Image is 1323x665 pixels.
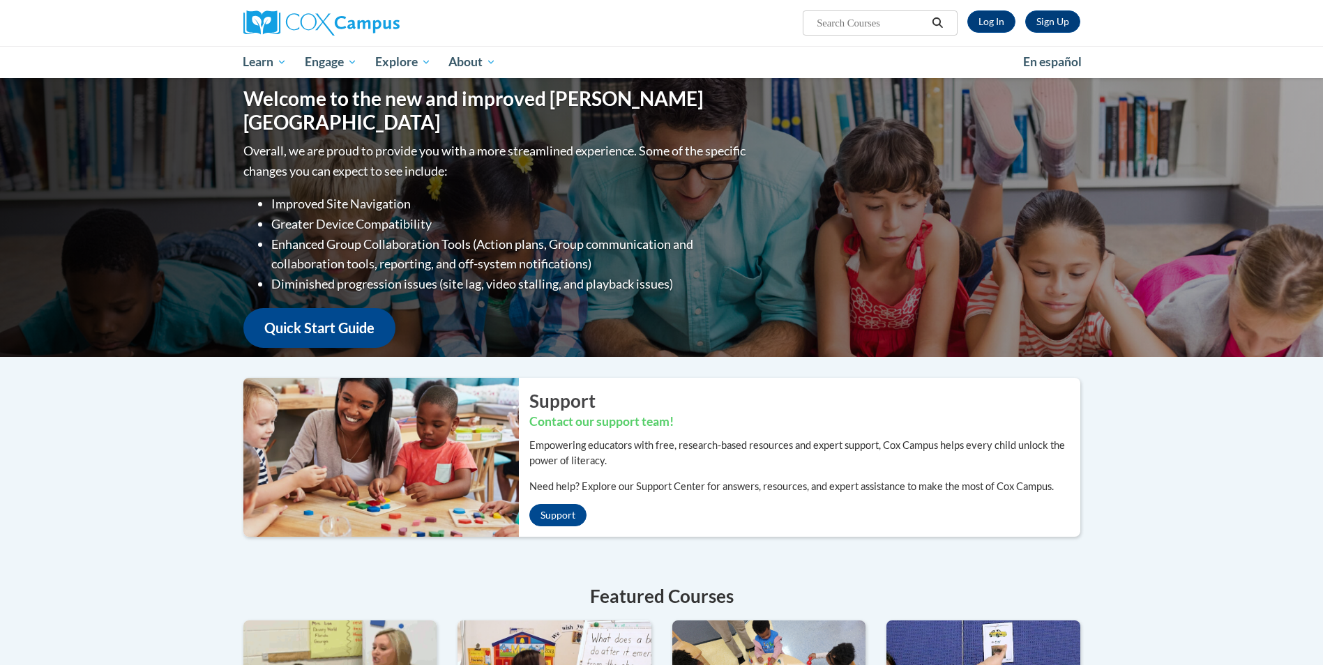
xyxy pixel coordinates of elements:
[271,274,749,294] li: Diminished progression issues (site lag, video stalling, and playback issues)
[448,54,496,70] span: About
[243,141,749,181] p: Overall, we are proud to provide you with a more streamlined experience. Some of the specific cha...
[529,388,1080,413] h2: Support
[243,308,395,348] a: Quick Start Guide
[271,194,749,214] li: Improved Site Navigation
[243,10,400,36] img: Cox Campus
[243,583,1080,610] h4: Featured Courses
[529,438,1080,468] p: Empowering educators with free, research-based resources and expert support, Cox Campus helps eve...
[1014,47,1091,77] a: En español
[233,378,519,537] img: ...
[529,504,587,526] a: Support
[529,413,1080,431] h3: Contact our support team!
[529,479,1080,494] p: Need help? Explore our Support Center for answers, resources, and expert assistance to make the m...
[243,10,508,36] a: Cox Campus
[1023,54,1082,69] span: En español
[815,15,927,31] input: Search Courses
[296,46,366,78] a: Engage
[243,54,287,70] span: Learn
[375,54,431,70] span: Explore
[305,54,357,70] span: Engage
[234,46,296,78] a: Learn
[927,15,948,31] button: Search
[1025,10,1080,33] a: Register
[222,46,1101,78] div: Main menu
[967,10,1015,33] a: Log In
[271,234,749,275] li: Enhanced Group Collaboration Tools (Action plans, Group communication and collaboration tools, re...
[243,87,749,134] h1: Welcome to the new and improved [PERSON_NAME][GEOGRAPHIC_DATA]
[439,46,505,78] a: About
[366,46,440,78] a: Explore
[271,214,749,234] li: Greater Device Compatibility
